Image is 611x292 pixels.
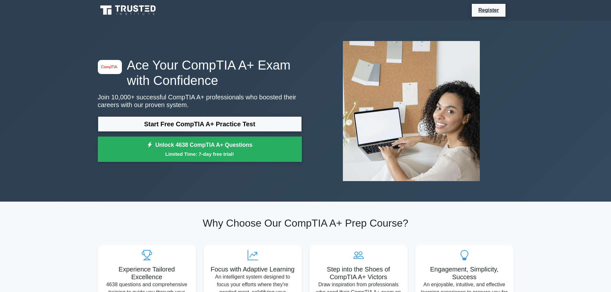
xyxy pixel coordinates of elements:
[315,265,403,281] h5: Step into the Shoes of CompTIA A+ Victors
[98,217,513,229] h2: Why Choose Our CompTIA A+ Prep Course?
[474,6,503,14] a: Register
[103,265,191,281] h5: Experience Tailored Excellence
[98,116,302,132] a: Start Free CompTIA A+ Practice Test
[98,137,302,162] a: Unlock 4638 CompTIA A+ QuestionsLimited Time: 7-day free trial!
[106,150,294,158] small: Limited Time: 7-day free trial!
[98,57,302,88] h1: Ace Your CompTIA A+ Exam with Confidence
[98,93,302,109] p: Join 10,000+ successful CompTIA A+ professionals who boosted their careers with our proven system.
[209,265,297,273] h5: Focus with Adaptive Learning
[420,265,508,281] h5: Engagement, Simplicity, Success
